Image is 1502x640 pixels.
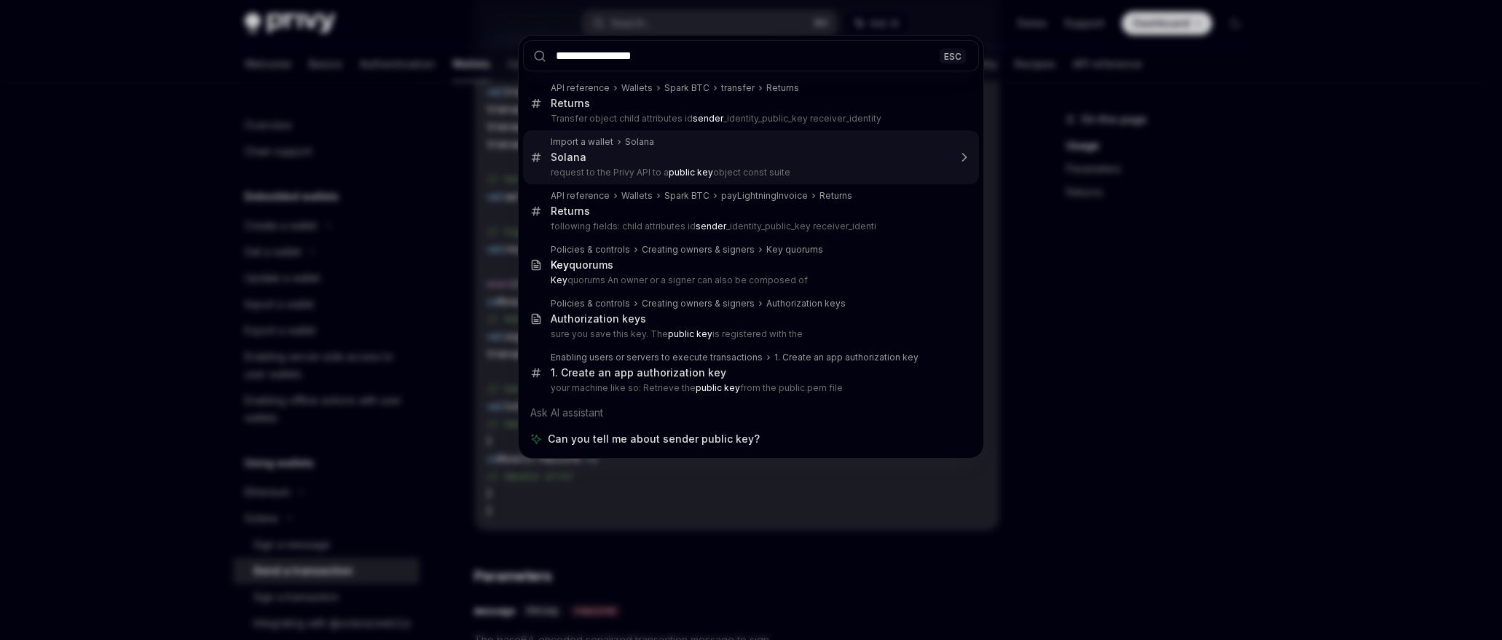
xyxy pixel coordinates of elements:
div: payLightningInvoice [721,190,808,202]
p: quorums An owner or a signer can also be composed of [551,274,948,286]
div: transfer [721,82,755,94]
div: Authorization keys [551,312,646,325]
div: API reference [551,82,610,94]
b: public key [696,382,740,393]
div: quorums [551,258,613,272]
div: Import a wallet [551,136,613,148]
div: 1. Create an app authorization key [774,352,919,363]
p: following fields: child attributes id _identity_public_key receiver_identi [551,221,948,232]
div: Ask AI assistant [523,400,979,426]
div: Authorization keys [766,298,846,309]
div: Returns [766,82,799,94]
div: Spark BTC [664,82,709,94]
div: API reference [551,190,610,202]
p: Transfer object child attributes id _identity_public_key receiver_identity [551,113,948,125]
div: Spark BTC [664,190,709,202]
span: Can you tell me about sender public key? [548,432,760,446]
div: Policies & controls [551,298,630,309]
div: Solana [551,151,586,164]
b: Key [551,258,569,271]
div: Creating owners & signers [642,298,755,309]
p: sure you save this key. The is registered with the [551,328,948,340]
div: ESC [940,48,966,63]
div: 1. Create an app authorization key [551,366,726,379]
div: Returns [819,190,852,202]
b: sender [693,113,723,124]
b: sender [696,221,726,232]
div: Returns [551,97,590,110]
b: public key [668,328,712,339]
div: Creating owners & signers [642,244,755,256]
div: Solana [625,136,654,148]
p: your machine like so: Retrieve the from the public.pem file [551,382,948,394]
div: Wallets [621,190,653,202]
div: Returns [551,205,590,218]
div: Key quorums [766,244,823,256]
div: Wallets [621,82,653,94]
b: Key [551,274,567,285]
div: Enabling users or servers to execute transactions [551,352,763,363]
b: public key [669,167,713,178]
p: request to the Privy API to a object const suite [551,167,948,178]
div: Policies & controls [551,244,630,256]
